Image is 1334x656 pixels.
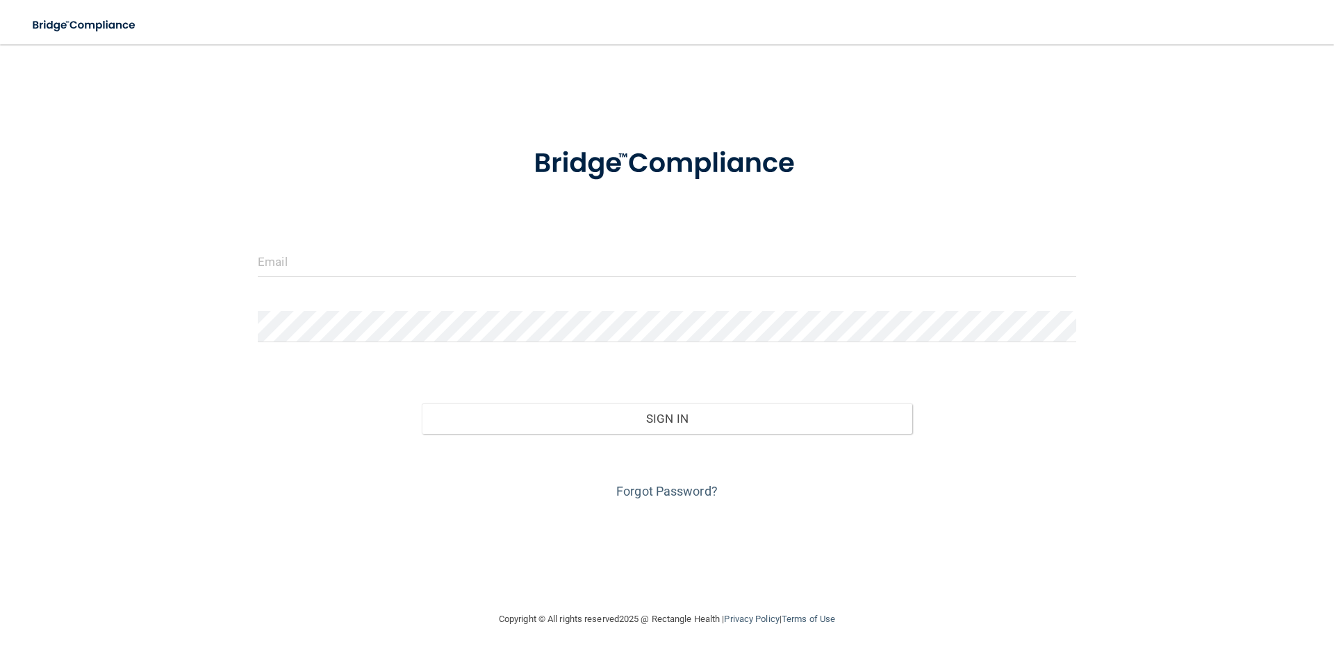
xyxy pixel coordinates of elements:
[724,614,779,624] a: Privacy Policy
[413,597,921,641] div: Copyright © All rights reserved 2025 @ Rectangle Health | |
[782,614,835,624] a: Terms of Use
[258,246,1076,277] input: Email
[505,128,829,200] img: bridge_compliance_login_screen.278c3ca4.svg
[21,11,149,40] img: bridge_compliance_login_screen.278c3ca4.svg
[616,484,718,498] a: Forgot Password?
[422,403,913,434] button: Sign In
